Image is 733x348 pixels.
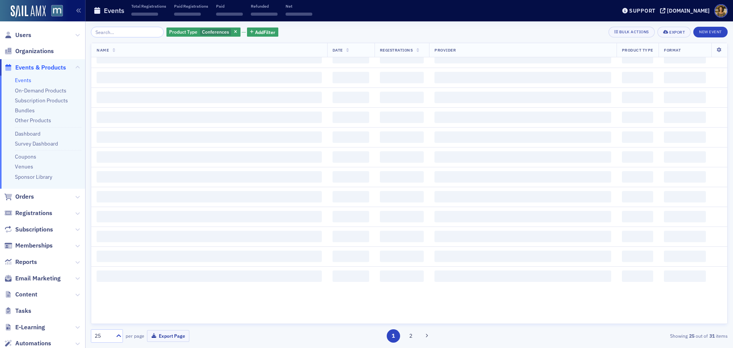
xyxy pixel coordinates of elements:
span: ‌ [664,131,706,143]
span: ‌ [380,171,424,183]
span: ‌ [380,72,424,83]
span: ‌ [664,171,706,183]
a: Content [4,290,37,299]
span: ‌ [380,112,424,123]
span: ‌ [333,131,369,143]
span: Subscriptions [15,225,53,234]
p: Paid Registrations [174,3,208,9]
img: SailAMX [11,5,46,18]
span: Memberships [15,241,53,250]
a: Dashboard [15,130,40,137]
span: E-Learning [15,323,45,332]
span: ‌ [664,151,706,163]
a: Email Marketing [4,274,61,283]
span: Reports [15,258,37,266]
a: Tasks [4,307,31,315]
span: ‌ [434,151,611,163]
a: E-Learning [4,323,45,332]
span: ‌ [97,72,322,83]
span: ‌ [622,191,653,202]
span: ‌ [97,191,322,202]
span: ‌ [622,112,653,123]
span: ‌ [664,270,706,282]
span: Format [664,47,681,53]
span: ‌ [380,191,424,202]
span: ‌ [622,151,653,163]
a: On-Demand Products [15,87,66,94]
a: Subscription Products [15,97,68,104]
span: Name [97,47,109,53]
span: ‌ [333,270,369,282]
span: ‌ [97,112,322,123]
a: Coupons [15,153,36,160]
span: ‌ [333,231,369,242]
img: SailAMX [51,5,63,17]
p: Paid [216,3,243,9]
button: New Event [693,27,728,37]
span: ‌ [434,72,611,83]
span: ‌ [97,171,322,183]
span: ‌ [622,270,653,282]
span: ‌ [380,151,424,163]
a: Sponsor Library [15,173,52,180]
span: ‌ [622,171,653,183]
a: Organizations [4,47,54,55]
button: [DOMAIN_NAME] [660,8,712,13]
span: ‌ [622,131,653,143]
div: Showing out of items [521,332,728,339]
span: ‌ [216,13,243,16]
span: ‌ [622,231,653,242]
span: ‌ [664,211,706,222]
div: Bulk Actions [619,30,649,34]
span: ‌ [97,151,322,163]
span: ‌ [333,52,369,63]
span: Provider [434,47,456,53]
span: Orders [15,193,34,201]
span: Organizations [15,47,54,55]
div: Support [629,7,656,14]
span: ‌ [434,92,611,103]
button: Bulk Actions [609,27,655,37]
span: ‌ [622,72,653,83]
span: ‌ [333,171,369,183]
strong: 31 [708,332,716,339]
span: ‌ [434,131,611,143]
a: View Homepage [46,5,63,18]
span: Users [15,31,31,39]
span: ‌ [333,211,369,222]
span: ‌ [333,191,369,202]
div: Conferences [166,28,241,37]
span: ‌ [434,211,611,222]
h1: Events [104,6,124,15]
a: Orders [4,193,34,201]
span: Events & Products [15,63,66,72]
span: ‌ [97,211,322,222]
button: AddFilter [247,28,278,37]
a: Reports [4,258,37,266]
span: ‌ [664,72,706,83]
span: ‌ [664,112,706,123]
span: ‌ [333,151,369,163]
span: Profile [714,4,728,18]
a: Events [15,77,31,84]
span: ‌ [434,112,611,123]
span: ‌ [380,211,424,222]
span: ‌ [174,13,201,16]
span: Date [333,47,343,53]
span: ‌ [622,92,653,103]
a: Events & Products [4,63,66,72]
span: ‌ [622,211,653,222]
input: Search… [91,27,164,37]
span: ‌ [664,251,706,262]
a: Survey Dashboard [15,140,58,147]
span: Email Marketing [15,274,61,283]
label: per page [126,332,144,339]
span: ‌ [664,52,706,63]
p: Net [286,3,312,9]
span: ‌ [286,13,312,16]
span: ‌ [380,131,424,143]
span: ‌ [434,231,611,242]
a: Subscriptions [4,225,53,234]
div: Export [669,30,685,34]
